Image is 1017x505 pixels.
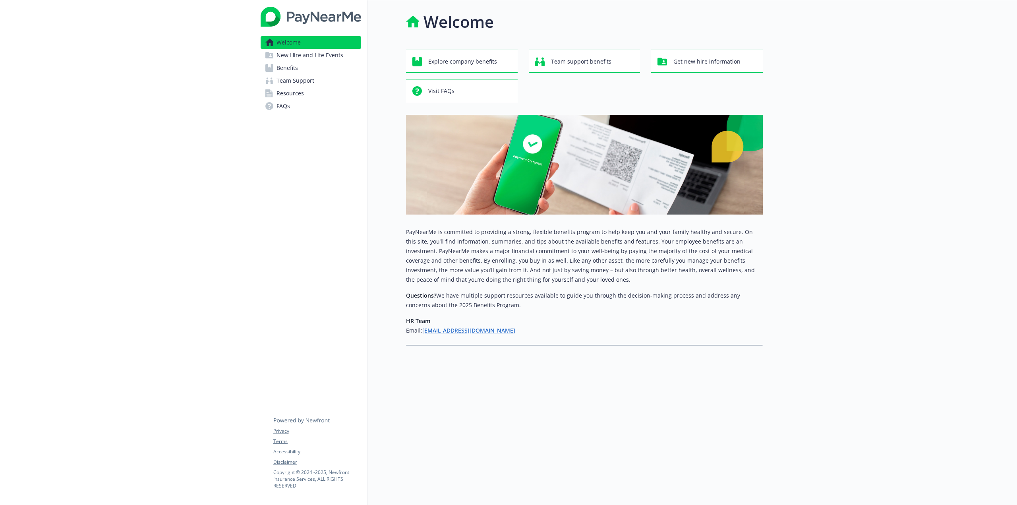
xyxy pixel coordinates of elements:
[273,428,361,435] a: Privacy
[551,54,611,69] span: Team support benefits
[423,10,494,34] h1: Welcome
[428,54,497,69] span: Explore company benefits
[261,62,361,74] a: Benefits
[673,54,741,69] span: Get new hire information
[276,74,314,87] span: Team Support
[406,317,430,325] strong: HR Team
[406,291,763,310] p: We have multiple support resources available to guide you through the decision-making process and...
[406,326,763,335] h6: Email:
[651,50,763,73] button: Get new hire information
[273,459,361,466] a: Disclaimer
[261,87,361,100] a: Resources
[406,79,518,102] button: Visit FAQs
[406,50,518,73] button: Explore company benefits
[276,100,290,112] span: FAQs
[261,100,361,112] a: FAQs
[428,83,454,99] span: Visit FAQs
[261,49,361,62] a: New Hire and Life Events
[406,227,763,284] p: PayNearMe is committed to providing a strong, flexible benefits program to help keep you and your...
[276,36,301,49] span: Welcome
[273,448,361,455] a: Accessibility
[406,292,436,299] strong: Questions?
[529,50,640,73] button: Team support benefits
[261,74,361,87] a: Team Support
[276,87,304,100] span: Resources
[273,438,361,445] a: Terms
[276,62,298,74] span: Benefits
[406,115,763,215] img: overview page banner
[422,327,515,334] a: [EMAIL_ADDRESS][DOMAIN_NAME]
[261,36,361,49] a: Welcome
[276,49,343,62] span: New Hire and Life Events
[273,469,361,489] p: Copyright © 2024 - 2025 , Newfront Insurance Services, ALL RIGHTS RESERVED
